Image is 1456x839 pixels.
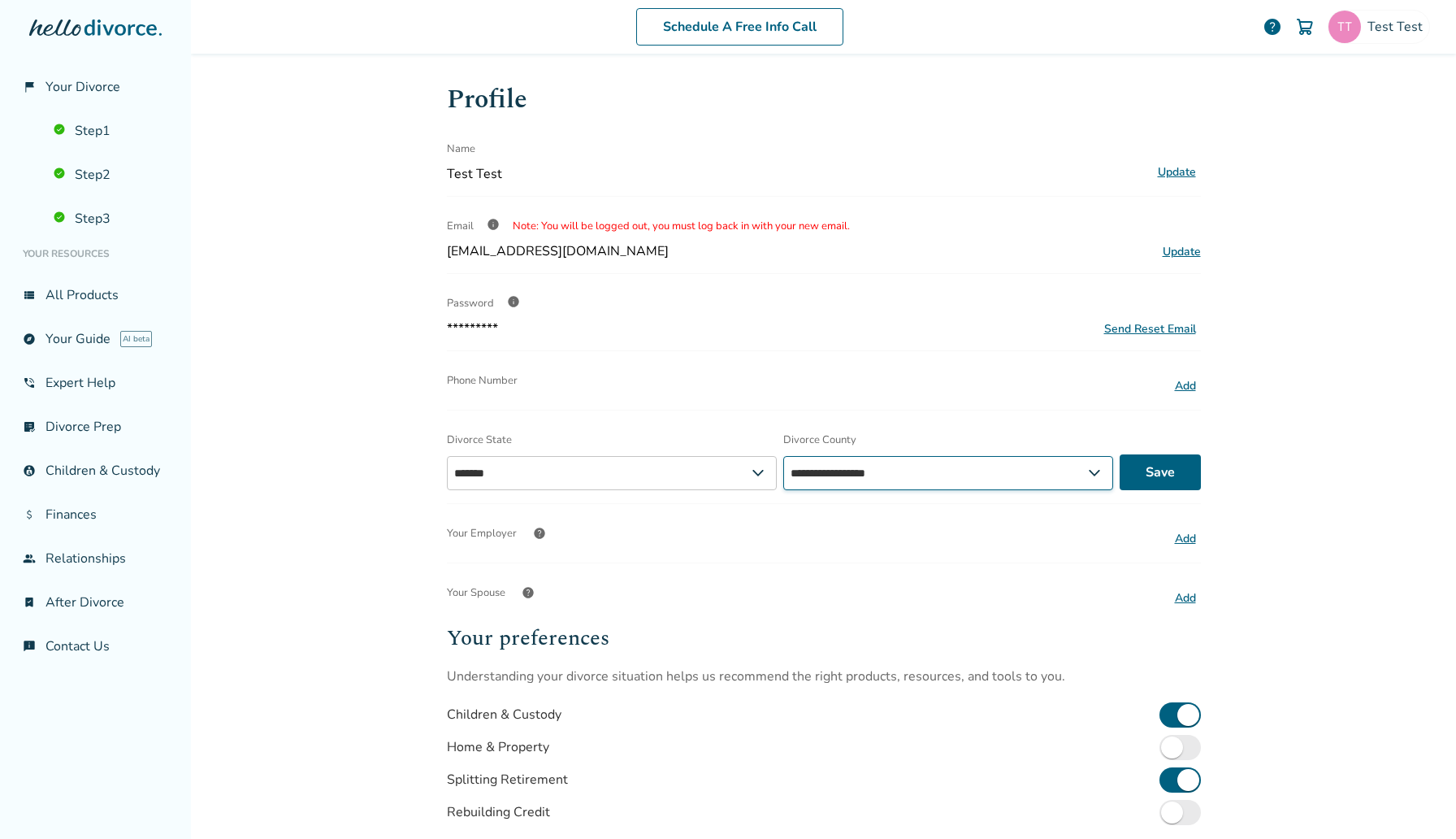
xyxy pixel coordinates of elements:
[1263,17,1282,37] a: help
[13,364,178,402] a: phone_in_talkExpert Help
[1170,588,1201,609] button: Add
[636,8,843,46] a: Schedule A Free Info Call
[23,596,36,609] span: bookmark_check
[1295,17,1315,37] img: Cart
[23,464,36,477] span: account_child
[447,364,518,397] span: Phone Number
[1170,528,1201,550] button: Add
[23,80,36,93] span: flag_2
[13,496,178,533] a: attach_moneyFinances
[447,738,549,756] div: Home & Property
[120,331,152,347] span: AI beta
[447,80,1201,120] h1: Profile
[447,803,550,821] div: Rebuilding Credit
[13,68,178,106] a: flag_2Your Divorce
[1153,162,1201,183] button: Update
[447,517,517,550] span: Your Employer
[1104,321,1196,337] div: Send Reset Email
[447,165,1146,183] span: Test Test
[447,210,1201,242] div: Email
[45,78,120,96] span: Your Divorce
[44,112,178,150] a: Step1
[23,376,36,389] span: phone_in_talk
[522,586,535,599] span: help
[533,527,546,540] span: help
[23,508,36,521] span: attach_money
[447,706,561,724] div: Children & Custody
[13,584,178,621] a: bookmark_checkAfter Divorce
[1328,11,1361,43] img: sephiroth.jedidiah@freedrops.org
[447,296,494,311] span: Password
[513,219,850,233] span: Note: You will be logged out, you must log back in with your new email.
[23,333,36,346] span: explore
[783,456,1113,490] select: Divorce County
[23,640,36,653] span: chat_info
[783,433,856,447] span: Divorce County
[13,408,178,446] a: list_alt_checkDivorce Prep
[1170,376,1201,397] button: Add
[447,576,505,609] span: Your Spouse
[13,320,178,358] a: exploreYour GuideAI beta
[23,289,36,302] span: view_list
[487,218,500,231] span: info
[44,156,178,193] a: Step2
[1367,18,1429,36] span: Test Test
[13,276,178,314] a: view_listAll Products
[13,628,178,665] a: chat_infoContact Us
[447,771,568,789] div: Splitting Retirement
[44,200,178,237] a: Step3
[447,433,512,447] span: Divorce State
[1375,761,1456,839] iframe: Chat Widget
[447,133,475,165] span: Name
[13,452,178,489] a: account_childChildren & Custody
[23,552,36,565] span: group
[1099,320,1201,337] button: Send Reset Email
[1163,244,1201,259] span: Update
[13,237,178,270] li: Your Resources
[447,667,1201,685] p: Understanding your divorce situation helps us recommend the right products, resources, and tools ...
[447,456,777,490] select: Divorce State
[447,242,669,260] span: [EMAIL_ADDRESS][DOMAIN_NAME]
[13,540,178,577] a: groupRelationships
[23,420,36,433] span: list_alt_check
[447,622,1201,654] h2: Your preferences
[1120,454,1201,490] button: Save
[507,295,520,308] span: info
